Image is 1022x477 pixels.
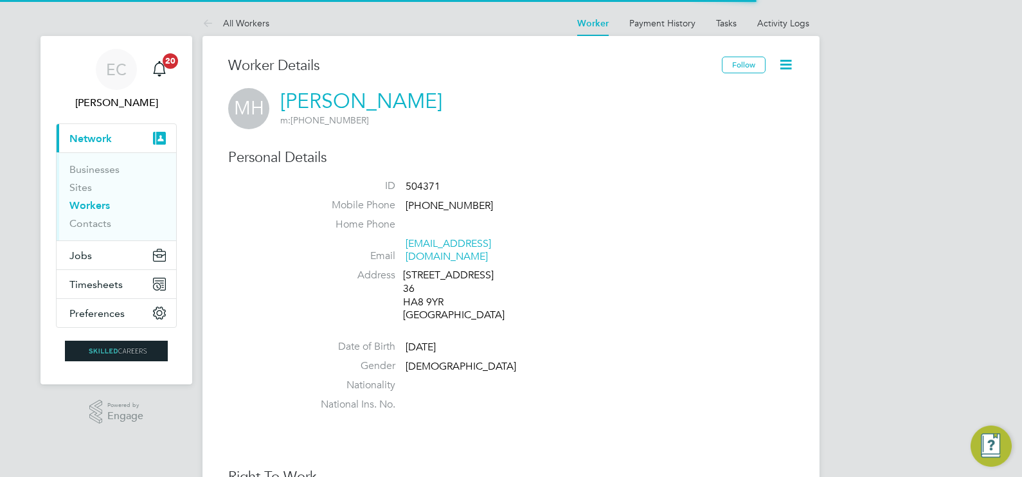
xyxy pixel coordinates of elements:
[65,341,168,361] img: skilledcareers-logo-retina.png
[305,340,395,354] label: Date of Birth
[305,379,395,392] label: Nationality
[280,89,442,114] a: [PERSON_NAME]
[147,49,172,90] a: 20
[107,411,143,422] span: Engage
[757,17,809,29] a: Activity Logs
[69,278,123,291] span: Timesheets
[69,181,92,194] a: Sites
[280,114,291,126] span: m:
[56,95,177,111] span: Ernie Crowe
[716,17,737,29] a: Tasks
[305,249,395,263] label: Email
[69,249,92,262] span: Jobs
[305,398,395,411] label: National Ins. No.
[305,218,395,231] label: Home Phone
[305,359,395,373] label: Gender
[403,269,525,322] div: [STREET_ADDRESS] 36 HA8 9YR [GEOGRAPHIC_DATA]
[228,148,794,167] h3: Personal Details
[228,57,722,75] h3: Worker Details
[89,400,144,424] a: Powered byEngage
[163,53,178,69] span: 20
[69,307,125,319] span: Preferences
[69,217,111,230] a: Contacts
[280,114,369,126] span: [PHONE_NUMBER]
[305,269,395,282] label: Address
[57,124,176,152] button: Network
[228,88,269,129] span: MH
[629,17,695,29] a: Payment History
[69,163,120,175] a: Businesses
[202,17,269,29] a: All Workers
[406,341,436,354] span: [DATE]
[69,199,110,212] a: Workers
[577,18,609,29] a: Worker
[57,299,176,327] button: Preferences
[56,49,177,111] a: EC[PERSON_NAME]
[69,132,112,145] span: Network
[722,57,766,73] button: Follow
[406,180,440,193] span: 504371
[305,199,395,212] label: Mobile Phone
[305,179,395,193] label: ID
[406,237,491,264] a: [EMAIL_ADDRESS][DOMAIN_NAME]
[56,341,177,361] a: Go to home page
[40,36,192,384] nav: Main navigation
[406,199,493,212] span: [PHONE_NUMBER]
[57,241,176,269] button: Jobs
[106,61,127,78] span: EC
[406,360,516,373] span: [DEMOGRAPHIC_DATA]
[57,152,176,240] div: Network
[57,270,176,298] button: Timesheets
[107,400,143,411] span: Powered by
[971,426,1012,467] button: Engage Resource Center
